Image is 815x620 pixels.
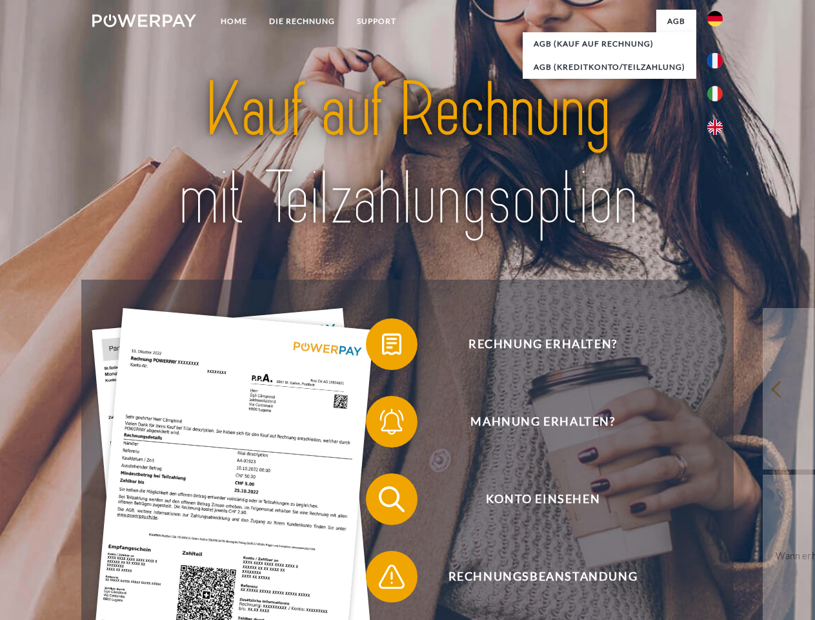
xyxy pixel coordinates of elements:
img: en [707,119,723,135]
img: qb_bill.svg [376,328,408,360]
img: fr [707,53,723,68]
button: Rechnung erhalten? [366,318,701,370]
span: Konto einsehen [385,473,701,525]
span: Rechnungsbeanstandung [385,551,701,603]
img: de [707,11,723,26]
img: qb_warning.svg [376,561,408,593]
img: qb_bell.svg [376,406,408,438]
a: DIE RECHNUNG [258,10,346,33]
a: agb [656,10,696,33]
img: it [707,86,723,101]
span: Rechnung erhalten? [385,318,701,370]
a: Home [210,10,258,33]
button: Konto einsehen [366,473,701,525]
img: logo-powerpay-white.svg [92,14,196,27]
img: title-powerpay_de.svg [123,62,692,247]
button: Mahnung erhalten? [366,396,701,448]
img: qb_search.svg [376,483,408,515]
a: AGB (Kauf auf Rechnung) [523,32,696,56]
a: AGB (Kreditkonto/Teilzahlung) [523,56,696,79]
span: Mahnung erhalten? [385,396,701,448]
a: SUPPORT [346,10,407,33]
button: Rechnungsbeanstandung [366,551,701,603]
